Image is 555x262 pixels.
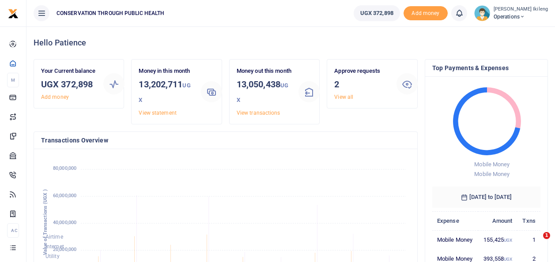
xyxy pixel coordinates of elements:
[404,6,448,21] span: Add money
[237,82,288,103] small: UGX
[41,67,96,76] p: Your Current balance
[139,67,194,76] p: Money in this month
[432,230,478,249] td: Mobile Money
[432,211,478,230] th: Expense
[478,211,517,230] th: Amount
[474,171,510,177] span: Mobile Money
[334,67,389,76] p: Approve requests
[53,166,76,172] tspan: 80,000,000
[42,190,48,255] text: Value of Transactions (UGX )
[474,161,510,168] span: Mobile Money
[8,8,19,19] img: logo-small
[139,110,176,116] a: View statement
[139,78,194,107] h3: 13,202,711
[504,238,512,243] small: UGX
[517,211,540,230] th: Txns
[8,10,19,16] a: logo-small logo-large logo-large
[41,94,69,100] a: Add money
[504,257,512,262] small: UGX
[474,5,490,21] img: profile-user
[494,13,548,21] span: Operations
[41,78,96,91] h3: UGX 372,898
[53,9,168,17] span: CONSERVATION THROUGH PUBLIC HEALTH
[53,193,76,198] tspan: 60,000,000
[41,135,410,145] h4: Transactions Overview
[432,187,540,208] h6: [DATE] to [DATE]
[7,223,19,238] li: Ac
[404,6,448,21] li: Toup your wallet
[45,243,64,250] span: Internet
[45,254,60,260] span: Utility
[494,6,548,13] small: [PERSON_NAME] Ikileng
[45,234,63,240] span: Airtime
[7,73,19,87] li: M
[432,63,540,73] h4: Top Payments & Expenses
[517,230,540,249] td: 1
[525,232,546,253] iframe: Intercom live chat
[53,220,76,225] tspan: 40,000,000
[53,247,76,252] tspan: 20,000,000
[237,67,292,76] p: Money out this month
[404,9,448,16] a: Add money
[474,5,548,21] a: profile-user [PERSON_NAME] Ikileng Operations
[237,110,280,116] a: View transactions
[237,78,292,107] h3: 13,050,438
[350,5,404,21] li: Wallet ballance
[354,5,400,21] a: UGX 372,898
[334,78,389,91] h3: 2
[139,82,190,103] small: UGX
[334,94,353,100] a: View all
[360,9,393,18] span: UGX 372,898
[478,230,517,249] td: 155,425
[543,232,550,239] span: 1
[34,38,548,48] h4: Hello Patience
